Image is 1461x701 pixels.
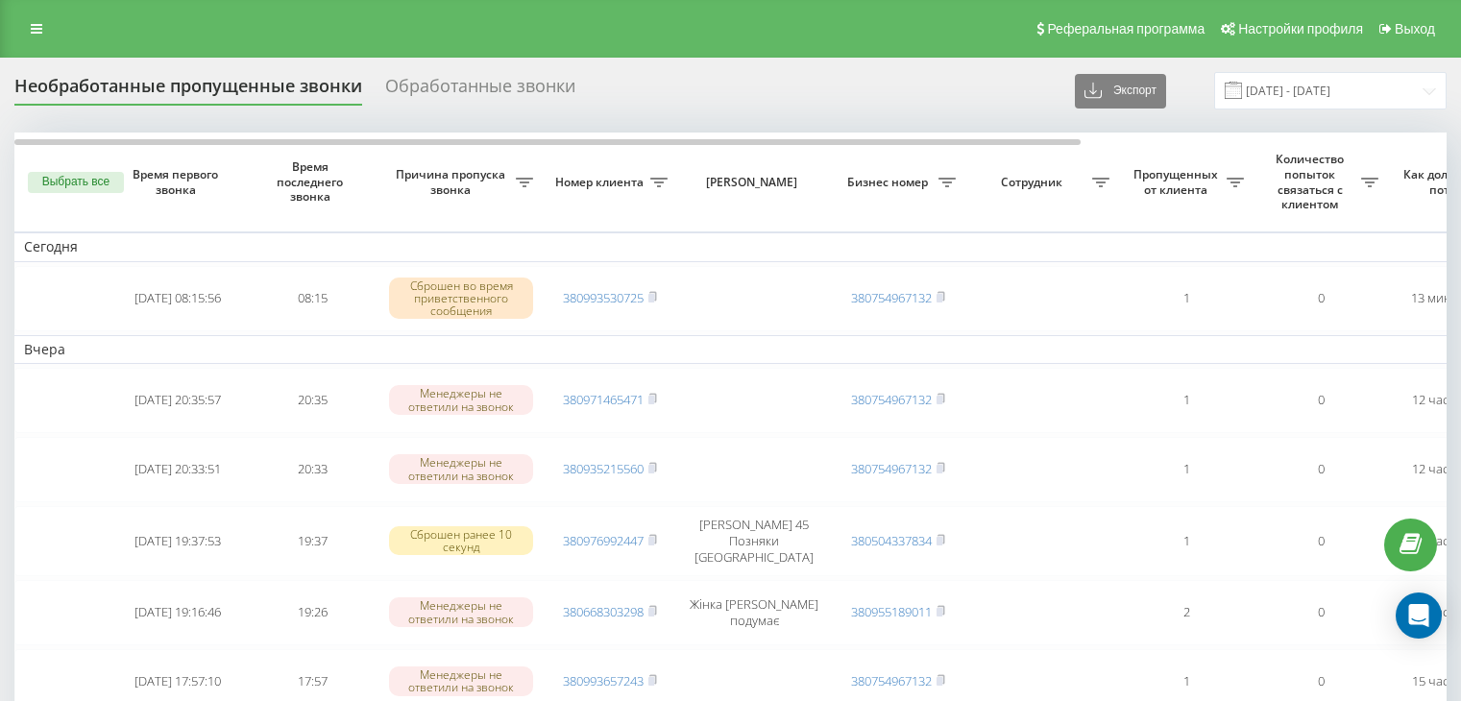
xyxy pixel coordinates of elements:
[126,167,230,197] span: Время первого звонка
[851,289,932,306] a: 380754967132
[563,460,644,477] a: 380935215560
[389,597,533,626] div: Менеджеры не ответили на звонок
[110,506,245,576] td: [DATE] 19:37:53
[1263,152,1361,211] span: Количество попыток связаться с клиентом
[677,580,831,645] td: Жінка [PERSON_NAME] подумає
[1119,580,1254,645] td: 2
[245,266,379,331] td: 08:15
[851,603,932,620] a: 380955189011
[110,580,245,645] td: [DATE] 19:16:46
[563,391,644,408] a: 380971465471
[1119,437,1254,502] td: 1
[975,175,1092,190] span: Сотрудник
[1238,21,1363,36] span: Настройки профиля
[245,580,379,645] td: 19:26
[563,289,644,306] a: 380993530725
[14,76,362,106] div: Необработанные пропущенные звонки
[694,175,815,190] span: [PERSON_NAME]
[552,175,650,190] span: Номер клиента
[1395,21,1435,36] span: Выход
[110,368,245,433] td: [DATE] 20:35:57
[851,532,932,549] a: 380504337834
[563,532,644,549] a: 380976992447
[245,506,379,576] td: 19:37
[1254,266,1388,331] td: 0
[389,167,516,197] span: Причина пропуска звонка
[1254,437,1388,502] td: 0
[677,506,831,576] td: [PERSON_NAME] 45 Позняки [GEOGRAPHIC_DATA]
[1075,74,1166,109] button: Экспорт
[260,159,364,205] span: Время последнего звонка
[851,391,932,408] a: 380754967132
[1254,368,1388,433] td: 0
[389,454,533,483] div: Менеджеры не ответили на звонок
[1119,266,1254,331] td: 1
[840,175,938,190] span: Бизнес номер
[851,460,932,477] a: 380754967132
[563,603,644,620] a: 380668303298
[385,76,575,106] div: Обработанные звонки
[389,385,533,414] div: Менеджеры не ответили на звонок
[389,666,533,695] div: Менеджеры не ответили на звонок
[851,672,932,689] a: 380754967132
[1129,167,1227,197] span: Пропущенных от клиента
[1119,368,1254,433] td: 1
[245,368,379,433] td: 20:35
[245,437,379,502] td: 20:33
[1047,21,1205,36] span: Реферальная программа
[1396,592,1442,639] div: Open Intercom Messenger
[389,278,533,320] div: Сброшен во время приветственного сообщения
[110,437,245,502] td: [DATE] 20:33:51
[1254,580,1388,645] td: 0
[389,526,533,555] div: Сброшен ранее 10 секунд
[110,266,245,331] td: [DATE] 08:15:56
[1254,506,1388,576] td: 0
[1119,506,1254,576] td: 1
[563,672,644,689] a: 380993657243
[28,172,124,193] button: Выбрать все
